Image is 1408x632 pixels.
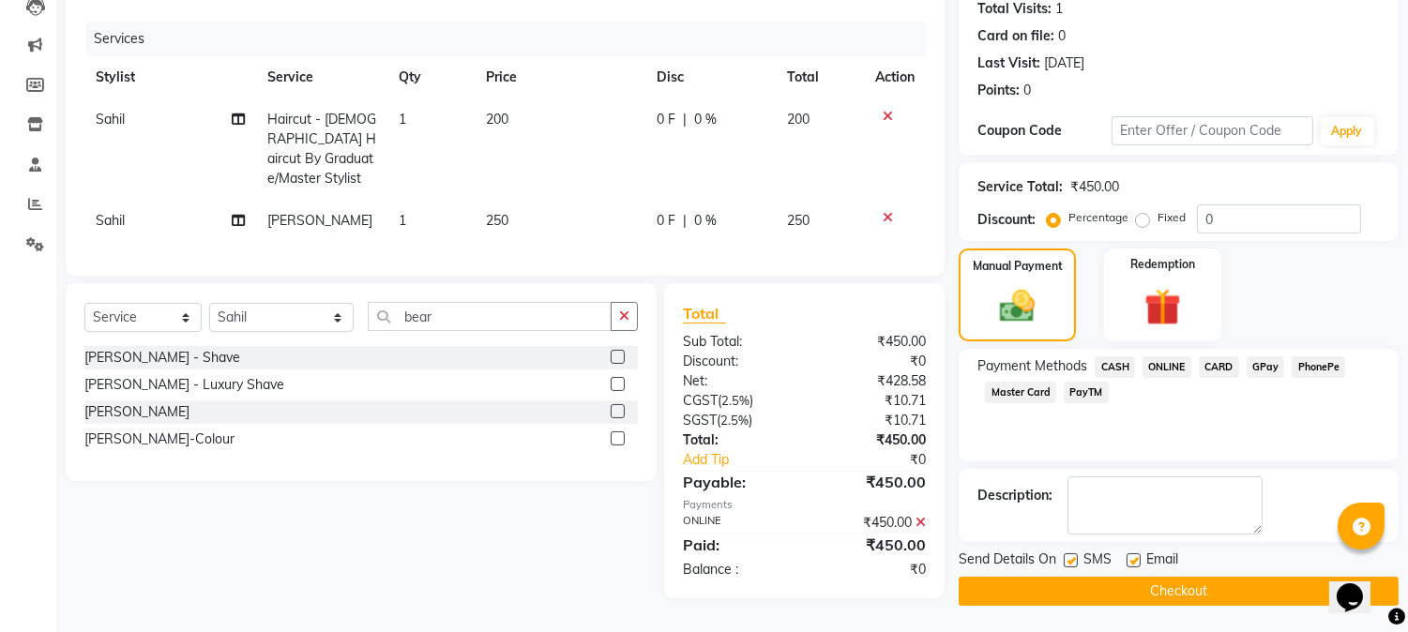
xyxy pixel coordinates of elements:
[669,352,805,371] div: Discount:
[1112,116,1312,145] input: Enter Offer / Coupon Code
[721,393,749,408] span: 2.5%
[864,56,926,98] th: Action
[267,212,372,229] span: [PERSON_NAME]
[805,560,941,579] div: ₹0
[1329,557,1389,613] iframe: chat widget
[776,56,865,98] th: Total
[368,302,612,331] input: Search or Scan
[1143,356,1191,378] span: ONLINE
[805,352,941,371] div: ₹0
[787,212,810,229] span: 250
[683,392,718,409] span: CGST
[1064,382,1109,403] span: PayTM
[805,513,941,533] div: ₹450.00
[985,382,1056,403] span: Master Card
[805,430,941,450] div: ₹450.00
[669,471,805,493] div: Payable:
[720,413,749,428] span: 2.5%
[694,110,717,129] span: 0 %
[84,402,189,422] div: [PERSON_NAME]
[805,411,941,430] div: ₹10.71
[84,56,256,98] th: Stylist
[683,304,726,324] span: Total
[669,391,805,411] div: ( )
[977,121,1112,141] div: Coupon Code
[267,111,376,187] span: Haircut - [DEMOGRAPHIC_DATA] Haircut By Graduate/Master Stylist
[787,111,810,128] span: 200
[805,391,941,411] div: ₹10.71
[1058,26,1066,46] div: 0
[805,371,941,391] div: ₹428.58
[694,211,717,231] span: 0 %
[959,549,1056,573] span: Send Details On
[977,53,1040,73] div: Last Visit:
[486,212,508,229] span: 250
[669,513,805,533] div: ONLINE
[84,348,240,368] div: [PERSON_NAME] - Shave
[973,258,1063,275] label: Manual Payment
[977,486,1052,505] div: Description:
[1095,356,1135,378] span: CASH
[669,450,827,470] a: Add Tip
[1158,209,1186,226] label: Fixed
[669,332,805,352] div: Sub Total:
[827,450,941,470] div: ₹0
[1068,209,1128,226] label: Percentage
[1133,284,1192,330] img: _gift.svg
[669,560,805,579] div: Balance :
[475,56,645,98] th: Price
[977,177,1063,197] div: Service Total:
[86,22,940,56] div: Services
[1070,177,1119,197] div: ₹450.00
[683,497,926,513] div: Payments
[1292,356,1345,378] span: PhonePe
[399,212,406,229] span: 1
[96,212,125,229] span: Sahil
[256,56,387,98] th: Service
[1044,53,1084,73] div: [DATE]
[84,375,284,395] div: [PERSON_NAME] - Luxury Shave
[1247,356,1285,378] span: GPay
[669,371,805,391] div: Net:
[1146,549,1178,573] span: Email
[96,111,125,128] span: Sahil
[1083,549,1112,573] span: SMS
[399,111,406,128] span: 1
[1199,356,1239,378] span: CARD
[683,110,687,129] span: |
[977,356,1087,376] span: Payment Methods
[977,210,1036,230] div: Discount:
[657,211,675,231] span: 0 F
[669,430,805,450] div: Total:
[989,286,1045,326] img: _cash.svg
[805,332,941,352] div: ₹450.00
[669,534,805,556] div: Paid:
[805,471,941,493] div: ₹450.00
[1130,256,1195,273] label: Redemption
[645,56,776,98] th: Disc
[84,429,235,449] div: [PERSON_NAME]-Colour
[669,411,805,430] div: ( )
[657,110,675,129] span: 0 F
[805,534,941,556] div: ₹450.00
[1321,117,1374,145] button: Apply
[387,56,475,98] th: Qty
[486,111,508,128] span: 200
[977,26,1054,46] div: Card on file:
[977,81,1020,100] div: Points:
[683,412,717,429] span: SGST
[683,211,687,231] span: |
[1023,81,1031,100] div: 0
[959,577,1399,606] button: Checkout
